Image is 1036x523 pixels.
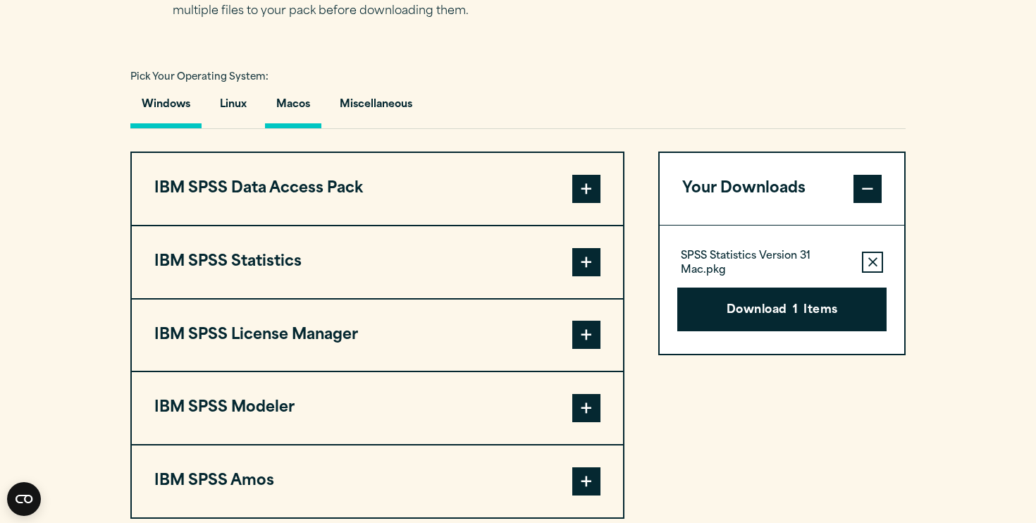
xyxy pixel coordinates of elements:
[660,225,904,354] div: Your Downloads
[265,88,321,128] button: Macos
[132,372,623,444] button: IBM SPSS Modeler
[7,482,41,516] button: Open CMP widget
[209,88,258,128] button: Linux
[681,250,851,278] p: SPSS Statistics Version 31 Mac.pkg
[132,300,623,371] button: IBM SPSS License Manager
[328,88,424,128] button: Miscellaneous
[132,445,623,517] button: IBM SPSS Amos
[132,226,623,298] button: IBM SPSS Statistics
[132,153,623,225] button: IBM SPSS Data Access Pack
[793,302,798,320] span: 1
[677,288,887,331] button: Download1Items
[130,73,269,82] span: Pick Your Operating System:
[130,88,202,128] button: Windows
[660,153,904,225] button: Your Downloads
